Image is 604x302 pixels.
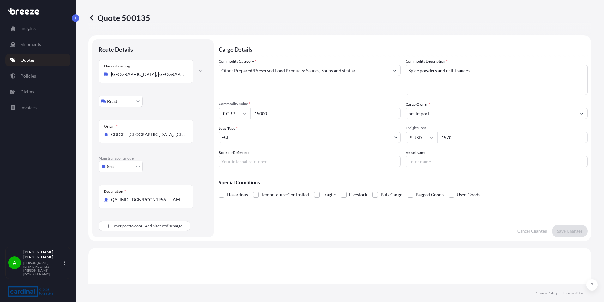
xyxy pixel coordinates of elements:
[406,125,588,130] span: Freight Cost
[219,101,401,106] span: Commodity Value
[219,180,588,185] p: Special Conditions
[512,225,552,237] button: Cancel Changes
[5,101,70,114] a: Invoices
[219,125,238,132] span: Load Type
[21,73,36,79] p: Policies
[437,132,588,143] input: Enter amount
[535,291,558,296] a: Privacy Policy
[389,65,400,76] button: Show suggestions
[111,131,185,138] input: Origin
[552,225,588,237] button: Save Changes
[227,190,248,199] span: Hazardous
[21,89,34,95] p: Claims
[99,161,143,172] button: Select transport
[219,149,250,156] label: Booking Reference
[5,54,70,66] a: Quotes
[219,65,389,76] input: Select a commodity type
[381,190,402,199] span: Bulk Cargo
[406,58,448,65] label: Commodity Description
[517,228,547,234] p: Cancel Changes
[261,190,309,199] span: Temperature Controlled
[111,197,185,203] input: Destination
[23,261,63,276] p: [PERSON_NAME][EMAIL_ADDRESS][PERSON_NAME][DOMAIN_NAME]
[576,108,587,119] button: Show suggestions
[416,190,444,199] span: Bagged Goods
[21,57,35,63] p: Quotes
[457,190,480,199] span: Used Goods
[112,223,182,229] span: Cover port to door - Add place of discharge
[221,134,229,141] span: FCL
[5,22,70,35] a: Insights
[406,101,430,108] label: Cargo Owner
[349,190,367,199] span: Livestock
[5,85,70,98] a: Claims
[23,249,63,260] p: [PERSON_NAME] [PERSON_NAME]
[104,124,118,129] div: Origin
[406,65,588,95] textarea: Spice powders and chilli sauces
[88,13,150,23] p: Quote 500135
[406,108,576,119] input: Full name
[219,132,401,143] button: FCL
[99,46,133,53] p: Route Details
[219,39,588,58] p: Cargo Details
[21,104,37,111] p: Invoices
[107,163,114,170] span: Sea
[563,291,584,296] a: Terms of Use
[111,71,185,78] input: Place of loading
[13,260,16,266] span: A
[406,149,426,156] label: Vessel Name
[104,189,126,194] div: Destination
[21,41,41,47] p: Shipments
[5,38,70,51] a: Shipments
[21,25,36,32] p: Insights
[406,156,588,167] input: Enter name
[557,228,583,234] p: Save Changes
[104,64,130,69] div: Place of loading
[99,156,207,161] p: Main transport mode
[99,221,190,231] button: Cover port to door - Add place of discharge
[5,70,70,82] a: Policies
[322,190,336,199] span: Fragile
[250,108,401,119] input: Type amount
[219,58,256,65] label: Commodity Category
[99,96,143,107] button: Select transport
[8,286,54,297] img: organization-logo
[107,98,117,104] span: Road
[219,156,401,167] input: Your internal reference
